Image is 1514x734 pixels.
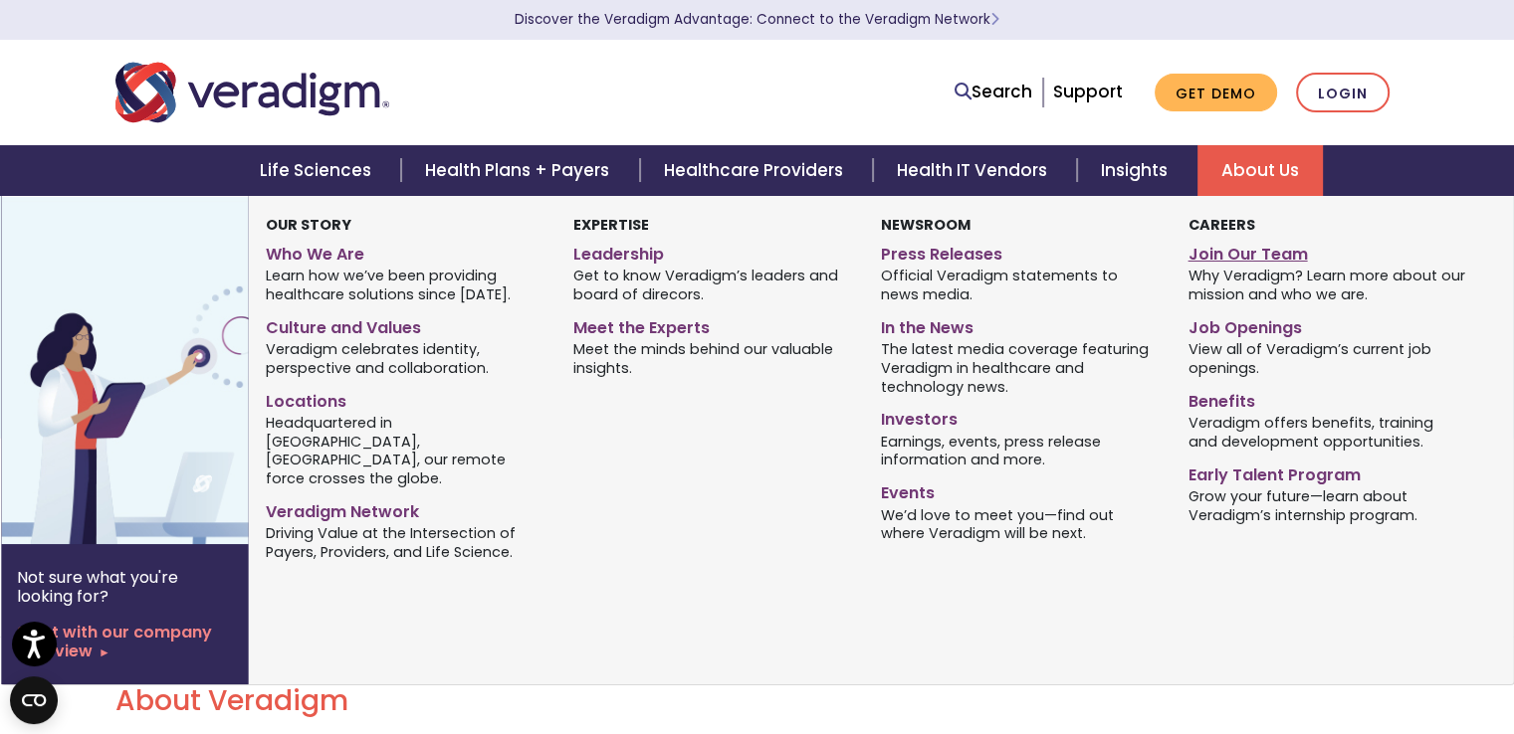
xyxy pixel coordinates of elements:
[881,504,1159,543] span: We’d love to meet you—find out where Veradigm will be next.
[115,684,1400,718] h2: About Veradigm
[1188,458,1465,486] a: Early Talent Program
[401,145,639,196] a: Health Plans + Payers
[573,237,851,266] a: Leadership
[1188,384,1465,413] a: Benefits
[955,79,1032,105] a: Search
[266,237,543,266] a: Who We Are
[881,266,1159,304] span: Official Veradigm statements to news media.
[266,384,543,413] a: Locations
[573,215,649,235] strong: Expertise
[17,623,232,660] a: Start with our company overview
[881,475,1159,504] a: Events
[266,310,543,339] a: Culture and Values
[266,523,543,562] span: Driving Value at the Intersection of Payers, Providers, and Life Science.
[640,145,873,196] a: Healthcare Providers
[881,431,1159,469] span: Earnings, events, press release information and more.
[573,339,851,378] span: Meet the minds behind our valuable insights.
[1053,80,1123,103] a: Support
[873,145,1077,196] a: Health IT Vendors
[115,60,389,125] img: Veradigm logo
[573,266,851,304] span: Get to know Veradigm’s leaders and board of direcors.
[1077,145,1197,196] a: Insights
[990,10,999,29] span: Learn More
[266,494,543,523] a: Veradigm Network
[1188,310,1465,339] a: Job Openings
[1188,412,1465,451] span: Veradigm offers benefits, training and development opportunities.
[881,402,1159,431] a: Investors
[266,266,543,304] span: Learn how we’ve been providing healthcare solutions since [DATE].
[1296,73,1390,113] a: Login
[1188,339,1465,378] span: View all of Veradigm’s current job openings.
[515,10,999,29] a: Discover the Veradigm Advantage: Connect to the Veradigm NetworkLearn More
[266,412,543,487] span: Headquartered in [GEOGRAPHIC_DATA], [GEOGRAPHIC_DATA], our remote force crosses the globe.
[266,339,543,378] span: Veradigm celebrates identity, perspective and collaboration.
[1155,74,1277,112] a: Get Demo
[881,237,1159,266] a: Press Releases
[1188,485,1465,524] span: Grow your future—learn about Veradigm’s internship program.
[17,568,232,606] p: Not sure what you're looking for?
[1188,215,1254,235] strong: Careers
[1197,145,1323,196] a: About Us
[881,310,1159,339] a: In the News
[236,145,401,196] a: Life Sciences
[266,215,351,235] strong: Our Story
[881,339,1159,397] span: The latest media coverage featuring Veradigm in healthcare and technology news.
[881,215,971,235] strong: Newsroom
[10,676,58,724] button: Open CMP widget
[573,310,851,339] a: Meet the Experts
[1,196,322,544] img: Vector image of Veradigm’s Story
[1188,237,1465,266] a: Join Our Team
[1188,266,1465,304] span: Why Veradigm? Learn more about our mission and who we are.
